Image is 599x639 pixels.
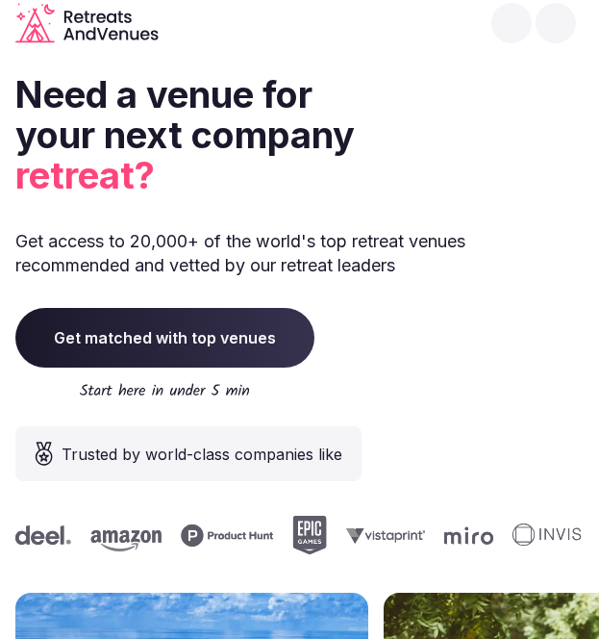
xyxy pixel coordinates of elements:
[62,443,342,466] span: Trusted by world-class companies like
[15,308,314,368] a: Get matched with top venues
[346,527,425,544] svg: Vistaprint company logo
[15,3,159,43] svg: Retreats and Venues company logo
[15,156,584,196] span: retreat?
[15,525,71,545] svg: Deel company logo
[15,72,355,157] span: Need a venue for your next company
[292,516,327,554] svg: Epic Games company logo
[444,526,493,545] svg: Miro company logo
[80,383,250,396] img: Start here in under 5 min
[15,3,159,43] a: Visit the homepage
[15,229,584,277] p: Get access to 20,000+ of the world's top retreat venues recommended and vetted by our retreat lea...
